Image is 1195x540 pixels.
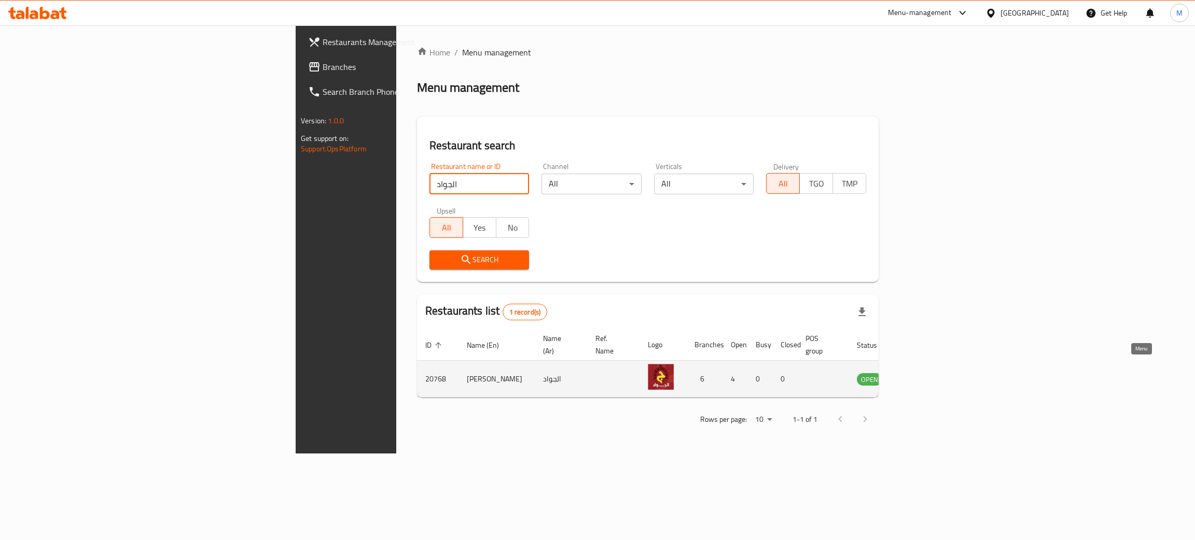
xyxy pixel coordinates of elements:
[300,54,495,79] a: Branches
[805,332,836,357] span: POS group
[429,217,463,238] button: All
[535,361,587,397] td: الجواد
[850,300,874,324] div: Export file
[1001,7,1069,19] div: [GEOGRAPHIC_DATA]
[772,361,797,397] td: 0
[722,329,747,361] th: Open
[686,361,722,397] td: 6
[503,304,548,320] div: Total records count
[837,176,862,191] span: TMP
[832,173,866,194] button: TMP
[301,142,367,155] a: Support.OpsPlatform
[425,303,547,320] h2: Restaurants list
[773,163,799,170] label: Delivery
[751,412,776,428] div: Rows per page:
[771,176,796,191] span: All
[857,339,891,351] span: Status
[686,329,722,361] th: Branches
[640,329,686,361] th: Logo
[888,7,952,19] div: Menu-management
[700,413,747,426] p: Rows per page:
[437,207,456,214] label: Upsell
[799,173,833,194] button: TGO
[1176,7,1183,19] span: M
[429,138,866,153] h2: Restaurant search
[417,46,879,59] nav: breadcrumb
[462,46,531,59] span: Menu management
[458,361,535,397] td: [PERSON_NAME]
[857,374,882,386] span: OPEN
[648,364,674,390] img: Al Jawad
[722,361,747,397] td: 4
[503,307,547,317] span: 1 record(s)
[300,30,495,54] a: Restaurants Management
[541,174,641,194] div: All
[429,174,529,194] input: Search for restaurant name or ID..
[747,329,772,361] th: Busy
[654,174,754,194] div: All
[328,114,344,127] span: 1.0.0
[595,332,627,357] span: Ref. Name
[417,329,939,397] table: enhanced table
[301,132,349,145] span: Get support on:
[467,220,492,235] span: Yes
[772,329,797,361] th: Closed
[425,339,445,351] span: ID
[747,361,772,397] td: 0
[323,86,487,98] span: Search Branch Phone
[323,61,487,73] span: Branches
[804,176,829,191] span: TGO
[467,339,512,351] span: Name (En)
[766,173,800,194] button: All
[463,217,496,238] button: Yes
[323,36,487,48] span: Restaurants Management
[434,220,459,235] span: All
[438,253,521,266] span: Search
[496,217,530,238] button: No
[793,413,817,426] p: 1-1 of 1
[300,79,495,104] a: Search Branch Phone
[429,250,529,269] button: Search
[543,332,575,357] span: Name (Ar)
[301,114,326,127] span: Version:
[501,220,525,235] span: No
